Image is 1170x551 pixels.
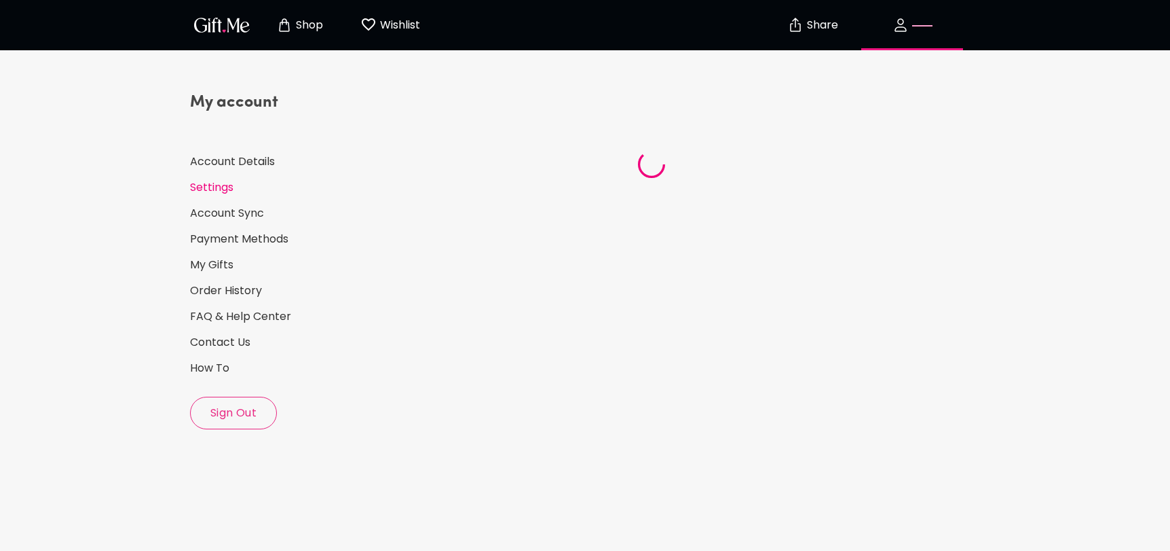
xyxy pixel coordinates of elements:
[190,17,254,33] button: GiftMe Logo
[190,397,277,429] button: Sign Out
[377,16,420,34] p: Wishlist
[190,232,379,247] a: Payment Methods
[353,3,428,47] button: Wishlist page
[191,406,276,421] span: Sign Out
[190,92,379,113] h4: My account
[190,154,379,169] a: Account Details
[190,257,379,272] a: My Gifts
[191,15,252,35] img: GiftMe Logo
[292,20,323,31] p: Shop
[190,180,379,195] a: Settings
[190,335,379,350] a: Contact Us
[190,361,379,376] a: How To
[262,3,337,47] button: Store page
[190,283,379,298] a: Order History
[804,20,838,31] p: Share
[190,206,379,221] a: Account Sync
[787,17,804,33] img: secure
[190,309,379,324] a: FAQ & Help Center
[789,1,836,49] button: Share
